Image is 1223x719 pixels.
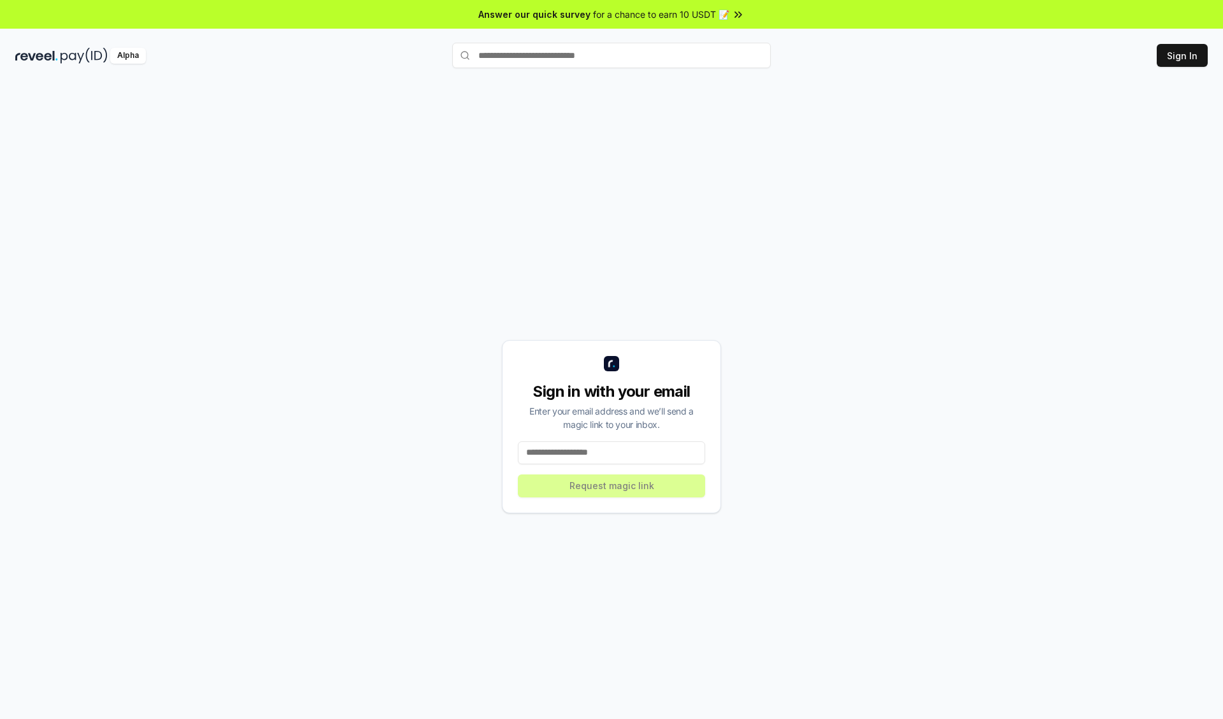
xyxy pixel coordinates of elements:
span: for a chance to earn 10 USDT 📝 [593,8,729,21]
div: Alpha [110,48,146,64]
span: Answer our quick survey [478,8,590,21]
img: pay_id [61,48,108,64]
img: logo_small [604,356,619,371]
div: Enter your email address and we’ll send a magic link to your inbox. [518,404,705,431]
div: Sign in with your email [518,381,705,402]
img: reveel_dark [15,48,58,64]
button: Sign In [1157,44,1208,67]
